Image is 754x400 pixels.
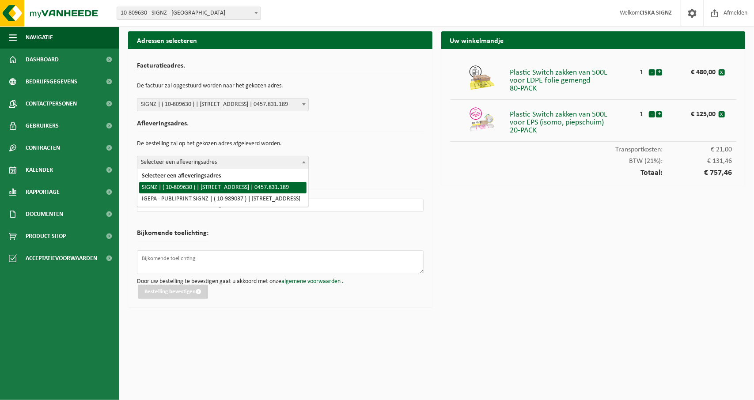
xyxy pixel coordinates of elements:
div: Transportkosten: [450,142,737,153]
span: Kalender [26,159,53,181]
div: 1 [635,106,648,118]
h2: Uw winkelmandje [441,31,746,49]
span: Dashboard [26,49,59,71]
h2: Afleveringsadres. [137,120,424,132]
div: 1 [635,64,648,76]
a: algemene voorwaarden . [281,278,344,285]
span: € 757,46 [663,169,732,177]
span: € 131,46 [663,158,732,165]
p: De bestelling zal op het gekozen adres afgeleverd worden. [137,136,424,151]
div: Plastic Switch zakken van 500L voor LDPE folie gemengd 80-PACK [510,64,635,93]
h2: Bijkomende toelichting: [137,230,208,242]
div: Plastic Switch zakken van 500L voor EPS (isomo, piepschuim) 20-PACK [510,106,635,135]
span: Product Shop [26,225,66,247]
p: De factuur zal opgestuurd worden naar het gekozen adres. [137,79,424,94]
button: + [656,111,662,117]
li: IGEPA - PUBLIPRINT SIGNZ | ( 10-989037 ) | [STREET_ADDRESS] [139,193,307,205]
button: x [719,69,725,75]
h2: Facturatieadres. [137,62,424,74]
div: Totaal: [450,165,737,177]
li: Selecteer een afleveringsadres [139,170,307,182]
span: 10-809630 - SIGNZ - TORHOUT [117,7,261,20]
span: Contactpersonen [26,93,77,115]
div: € 480,00 [676,64,718,76]
li: SIGNZ | ( 10-809630 ) | [STREET_ADDRESS] | 0457.831.189 [139,182,307,193]
span: Rapportage [26,181,60,203]
div: € 125,00 [676,106,718,118]
span: Selecteer een afleveringsadres [137,156,309,169]
button: - [649,111,655,117]
span: Acceptatievoorwaarden [26,247,97,269]
span: Bedrijfsgegevens [26,71,77,93]
img: 01-999968 [469,64,495,91]
span: Gebruikers [26,115,59,137]
span: Navigatie [26,26,53,49]
button: Bestelling bevestigen [138,285,208,299]
span: SIGNZ | ( 10-809630 ) | RINGAERTSTRAAT 4, 8820 TORHOUT | 0457.831.189 [137,98,309,111]
p: Door uw bestelling te bevestigen gaat u akkoord met onze [137,279,424,285]
span: € 21,00 [663,146,732,153]
span: 10-809630 - SIGNZ - TORHOUT [117,7,261,19]
h2: Adressen selecteren [128,31,432,49]
span: Selecteer een afleveringsadres [137,156,308,169]
div: BTW (21%): [450,153,737,165]
img: 01-999956 [469,106,495,133]
span: Contracten [26,137,60,159]
span: Documenten [26,203,63,225]
button: + [656,69,662,75]
span: SIGNZ | ( 10-809630 ) | RINGAERTSTRAAT 4, 8820 TORHOUT | 0457.831.189 [137,98,308,111]
button: - [649,69,655,75]
button: x [719,111,725,117]
strong: CISKA SIGNZ [640,10,672,16]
